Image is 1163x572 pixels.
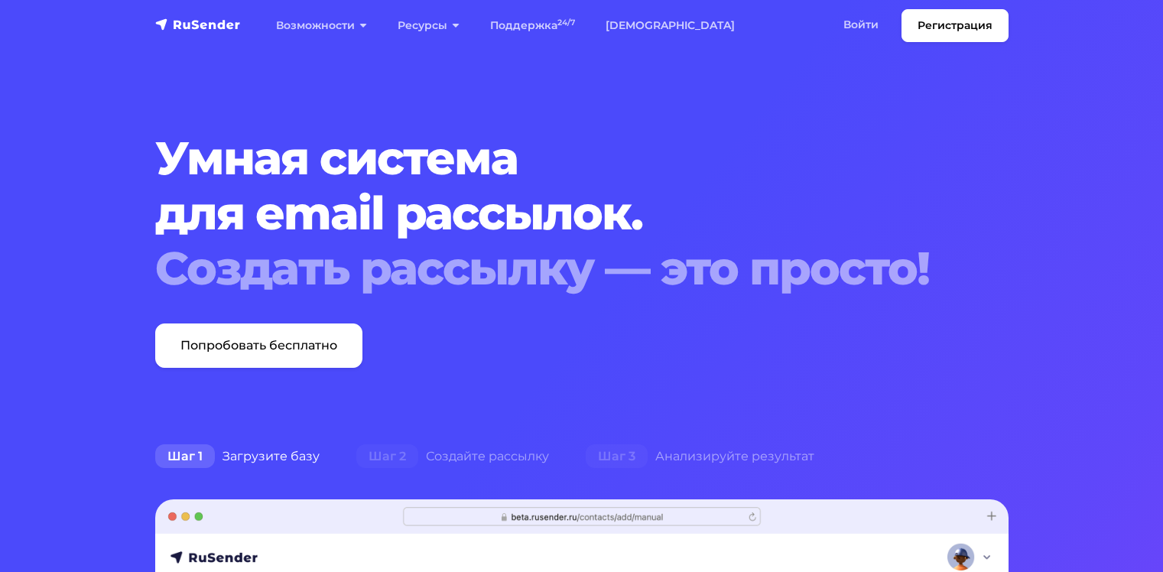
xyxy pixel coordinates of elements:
a: Ресурсы [382,10,475,41]
a: Попробовать бесплатно [155,323,362,368]
a: [DEMOGRAPHIC_DATA] [590,10,750,41]
div: Создайте рассылку [338,441,567,472]
div: Анализируйте результат [567,441,833,472]
a: Регистрация [901,9,1009,42]
sup: 24/7 [557,18,575,28]
span: Шаг 3 [586,444,648,469]
a: Войти [828,9,894,41]
div: Загрузите базу [137,441,338,472]
div: Создать рассылку — это просто! [155,241,936,296]
h1: Умная система для email рассылок. [155,131,936,296]
span: Шаг 1 [155,444,215,469]
a: Поддержка24/7 [475,10,590,41]
img: RuSender [155,17,241,32]
span: Шаг 2 [356,444,418,469]
a: Возможности [261,10,382,41]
